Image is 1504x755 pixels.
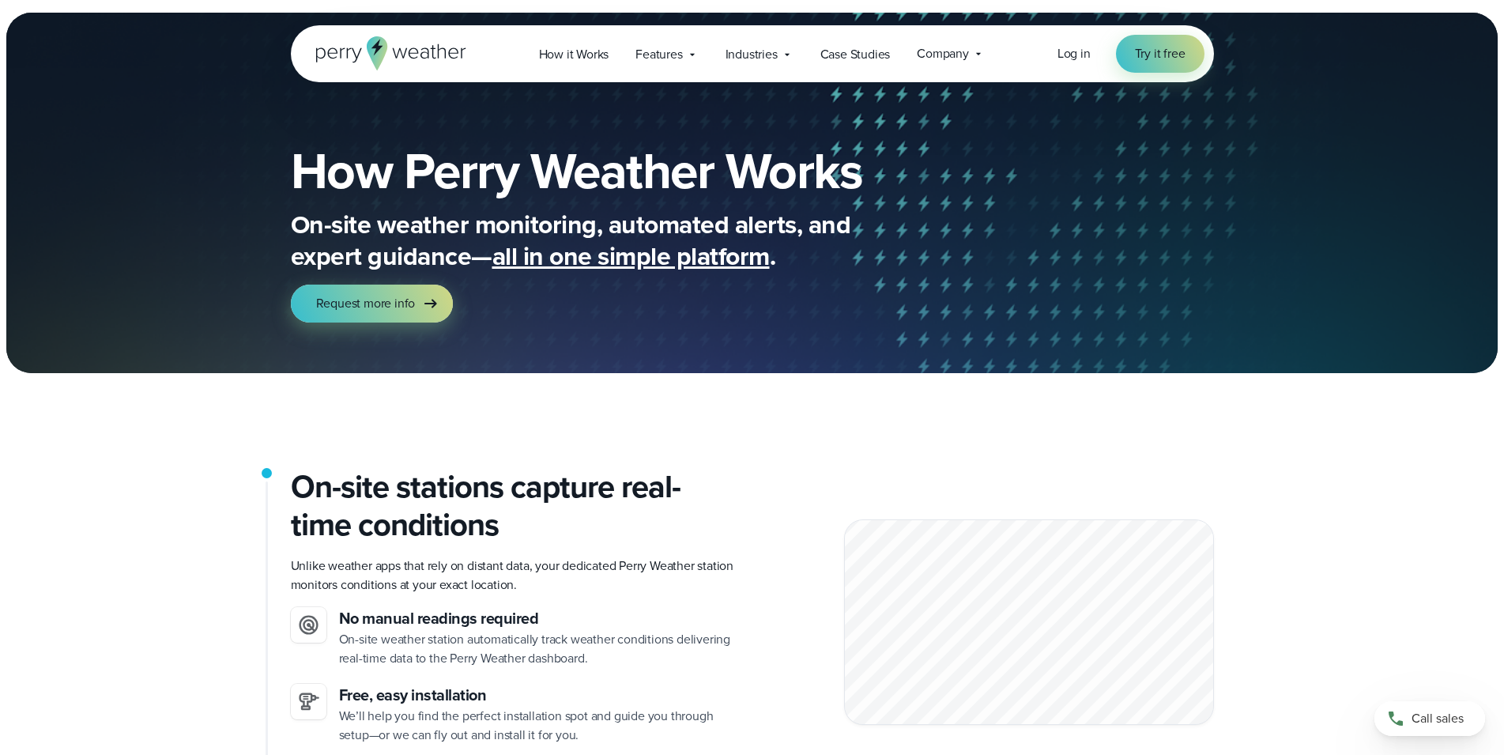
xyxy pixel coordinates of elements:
[492,237,770,275] span: all in one simple platform
[1412,709,1464,728] span: Call sales
[339,630,740,668] p: On-site weather station automatically track weather conditions delivering real-time data to the P...
[917,44,969,63] span: Company
[539,45,609,64] span: How it Works
[726,45,778,64] span: Industries
[291,468,740,544] h2: On-site stations capture real-time conditions
[820,45,891,64] span: Case Studies
[807,38,904,70] a: Case Studies
[1057,44,1091,62] span: Log in
[339,684,740,707] h3: Free, easy installation
[1057,44,1091,63] a: Log in
[339,707,740,745] p: We’ll help you find the perfect installation spot and guide you through setup—or we can fly out a...
[1135,44,1185,63] span: Try it free
[316,294,416,313] span: Request more info
[526,38,623,70] a: How it Works
[635,45,682,64] span: Features
[291,285,454,323] a: Request more info
[291,145,977,196] h1: How Perry Weather Works
[1116,35,1204,73] a: Try it free
[1374,701,1485,736] a: Call sales
[339,607,740,630] h3: No manual readings required
[291,557,740,595] p: Unlike weather apps that rely on distant data, your dedicated Perry Weather station monitors cond...
[291,209,923,272] p: On-site weather monitoring, automated alerts, and expert guidance— .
